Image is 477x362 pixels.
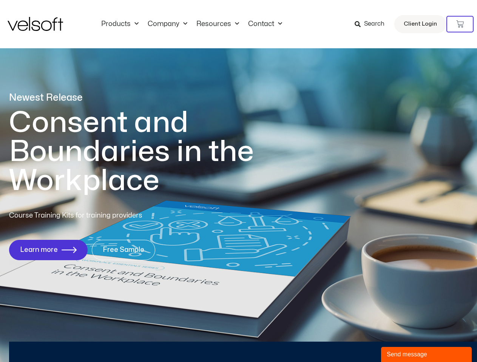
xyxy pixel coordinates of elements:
[244,20,287,28] a: ContactMenu Toggle
[364,19,384,29] span: Search
[103,246,144,254] span: Free Sample
[9,91,285,104] p: Newest Release
[92,240,155,260] a: Free Sample
[8,17,63,31] img: Velsoft Training Materials
[9,108,285,195] h1: Consent and Boundaries in the Workplace
[394,15,446,33] a: Client Login
[97,20,287,28] nav: Menu
[192,20,244,28] a: ResourcesMenu Toggle
[355,18,390,31] a: Search
[9,210,197,221] p: Course Training Kits for training providers
[9,240,88,260] a: Learn more
[97,20,143,28] a: ProductsMenu Toggle
[381,345,473,362] iframe: chat widget
[404,19,437,29] span: Client Login
[143,20,192,28] a: CompanyMenu Toggle
[20,246,58,254] span: Learn more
